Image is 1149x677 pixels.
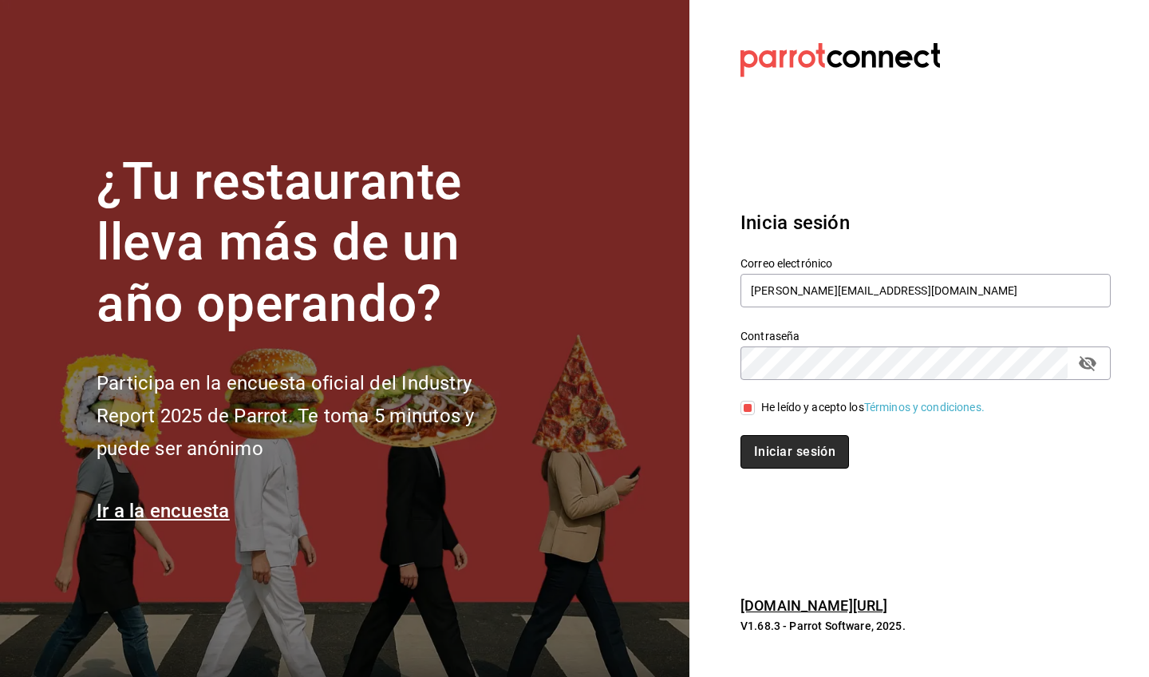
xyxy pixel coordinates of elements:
[740,257,1111,268] label: Correo electrónico
[1074,350,1101,377] button: passwordField
[740,208,1111,237] h3: Inicia sesión
[740,435,849,469] button: Iniciar sesión
[740,597,887,614] a: [DOMAIN_NAME][URL]
[97,367,527,465] h2: Participa en la encuesta oficial del Industry Report 2025 de Parrot. Te toma 5 minutos y puede se...
[740,274,1111,307] input: Ingresa tu correo electrónico
[97,152,527,335] h1: ¿Tu restaurante lleva más de un año operando?
[97,500,230,522] a: Ir a la encuesta
[740,330,1111,341] label: Contraseña
[761,399,985,416] div: He leído y acepto los
[740,618,1111,634] p: V1.68.3 - Parrot Software, 2025.
[864,401,985,414] a: Términos y condiciones.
